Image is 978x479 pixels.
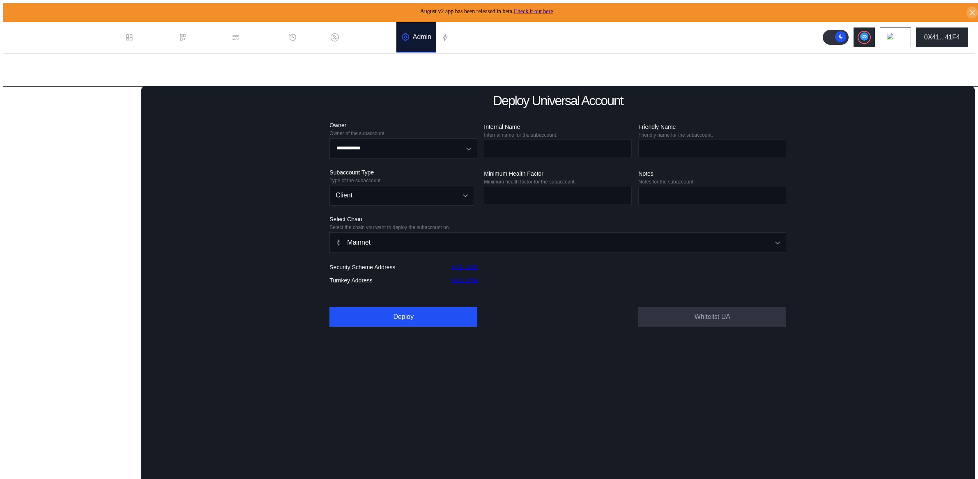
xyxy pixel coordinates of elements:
[329,169,477,176] div: Subaccount Type
[329,264,395,271] div: Security Scheme Address
[638,170,786,177] div: Notes
[12,193,139,205] div: Set Withdrawal
[484,179,632,185] div: Minimum health factor for the subaccount.
[10,62,73,78] div: Admin Page
[14,222,42,230] div: Collateral
[484,170,632,177] div: Minimum Health Factor
[329,131,477,136] div: Owner of the subaccount.
[638,179,786,185] div: Notes for the subaccount.
[14,97,56,104] div: Lending Pools
[513,8,553,14] a: Check it out here
[190,34,222,41] div: Loan Book
[14,169,32,176] div: Loans
[243,34,279,41] div: Permissions
[336,239,342,246] img: chain-logo
[916,28,968,47] button: 0X41...41F4
[329,215,786,223] div: Select Chain
[300,34,321,41] div: History
[452,264,478,270] a: 0x06...3382
[396,22,436,53] a: Admin
[329,185,474,206] button: Open menu
[14,110,53,118] div: Subaccounts
[20,122,124,132] div: Deploy Existing Subaccount
[120,22,174,53] a: Dashboard
[924,34,960,41] div: 0X41...41F4
[284,22,326,53] a: History
[329,138,477,159] button: Open menu
[329,121,477,129] div: Owner
[174,22,227,53] a: Loan Book
[329,178,477,183] div: Type of the subaccount.
[638,132,786,138] div: Friendly name for the subaccount.
[20,135,124,144] div: Deploy Universal Subaccount
[420,8,553,14] span: August v2 app has been released in beta.
[329,232,786,253] button: Open menu
[436,22,494,53] a: Automations
[326,22,396,53] a: Discount Factors
[484,132,632,138] div: Internal name for the subaccount.
[336,192,453,199] div: Client
[12,207,139,218] div: Set Loan Fees
[329,307,477,327] button: Deploy
[638,307,786,327] button: Whitelist UA
[452,277,478,283] a: 0x63...9d5d
[227,22,284,53] a: Permissions
[484,123,632,131] div: Internal Name
[413,33,431,41] div: Admin
[14,236,68,243] div: Balance Collateral
[493,93,623,108] div: Deploy Universal Account
[880,28,911,47] button: chain logo
[329,225,786,230] div: Select the chain you want to deploy the subaccount on.
[453,34,489,41] div: Automations
[20,147,124,165] div: Deploy Existing Universal Subaccount
[336,239,731,246] div: Mainnet
[887,33,896,42] img: chain logo
[12,180,139,191] div: Withdraw to Lender
[342,34,391,41] div: Discount Factors
[329,277,373,284] div: Turnkey Address
[638,123,786,131] div: Friendly Name
[137,34,169,41] div: Dashboard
